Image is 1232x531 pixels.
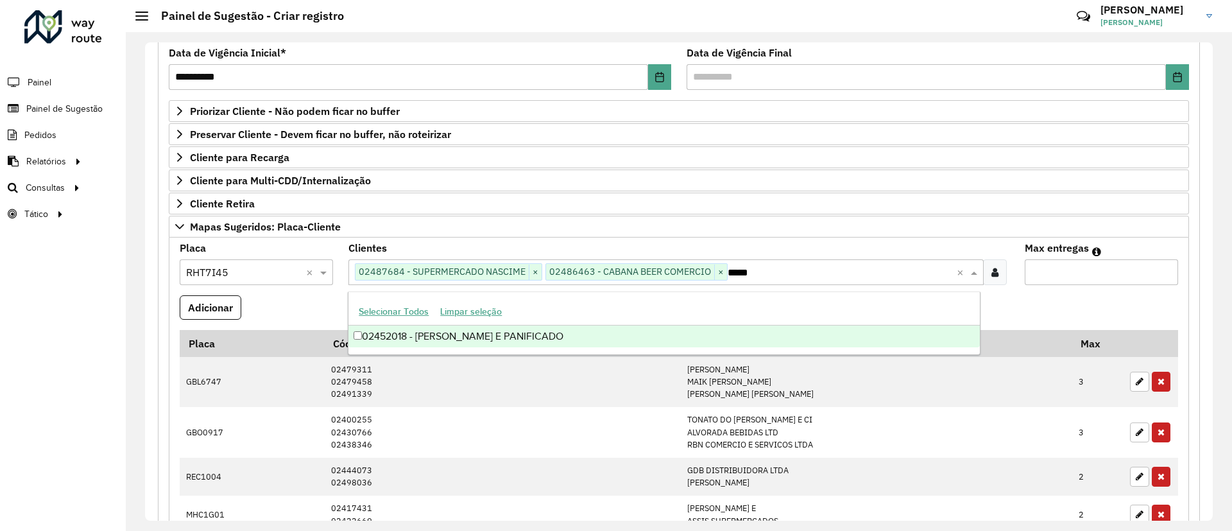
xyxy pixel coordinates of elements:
button: Choose Date [648,64,671,90]
button: Adicionar [180,295,241,320]
th: Placa [180,330,324,357]
label: Placa [180,240,206,256]
span: 02486463 - CABANA BEER COMERCIO [546,264,714,279]
span: [PERSON_NAME] [1100,17,1197,28]
label: Max entregas [1025,240,1089,256]
span: Tático [24,207,48,221]
span: Painel [28,76,51,89]
h3: [PERSON_NAME] [1100,4,1197,16]
td: [PERSON_NAME] MAIK [PERSON_NAME] [PERSON_NAME] [PERSON_NAME] [680,357,1072,407]
a: Cliente para Multi-CDD/Internalização [169,170,1189,191]
label: Clientes [348,240,387,256]
span: Cliente para Multi-CDD/Internalização [190,175,371,186]
span: Consultas [26,181,65,195]
button: Limpar seleção [434,302,508,322]
a: Priorizar Cliente - Não podem ficar no buffer [169,100,1189,122]
div: 02452018 - [PERSON_NAME] E PANIFICADO [348,326,979,347]
a: Contato Rápido [1070,3,1097,30]
span: Priorizar Cliente - Não podem ficar no buffer [190,106,400,116]
span: Cliente Retira [190,198,255,209]
a: Preservar Cliente - Devem ficar no buffer, não roteirizar [169,123,1189,145]
td: 02444073 02498036 [324,458,680,496]
span: 02487684 - SUPERMERCADO NASCIME [355,264,529,279]
td: 2 [1072,458,1124,496]
span: Mapas Sugeridos: Placa-Cliente [190,222,341,232]
label: Data de Vigência Final [687,45,792,60]
a: Cliente Retira [169,193,1189,214]
em: Máximo de clientes que serão colocados na mesma rota com os clientes informados [1092,247,1101,257]
td: REC1004 [180,458,324,496]
td: TONATO DO [PERSON_NAME] E CI ALVORADA BEBIDAS LTD RBN COMERCIO E SERVICOS LTDA [680,407,1072,458]
button: Choose Date [1166,64,1189,90]
ng-dropdown-panel: Options list [348,292,980,355]
td: 3 [1072,407,1124,458]
button: Selecionar Todos [353,302,434,322]
span: Clear all [306,265,317,280]
td: 02479311 02479458 02491339 [324,357,680,407]
span: Preservar Cliente - Devem ficar no buffer, não roteirizar [190,129,451,139]
h2: Painel de Sugestão - Criar registro [148,9,344,23]
a: Cliente para Recarga [169,146,1189,168]
span: Relatórios [26,155,66,168]
td: 02400255 02430766 02438346 [324,407,680,458]
a: Mapas Sugeridos: Placa-Cliente [169,216,1189,238]
td: GDB DISTRIBUIDORA LTDA [PERSON_NAME] [680,458,1072,496]
span: Painel de Sugestão [26,102,103,116]
th: Código Cliente [324,330,680,357]
label: Data de Vigência Inicial [169,45,286,60]
span: Clear all [957,265,968,280]
span: Cliente para Recarga [190,152,289,162]
td: GBL6747 [180,357,324,407]
span: Pedidos [24,128,56,142]
span: × [529,265,542,280]
th: Max [1072,330,1124,357]
td: GBO0917 [180,407,324,458]
span: × [714,265,727,280]
td: 3 [1072,357,1124,407]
